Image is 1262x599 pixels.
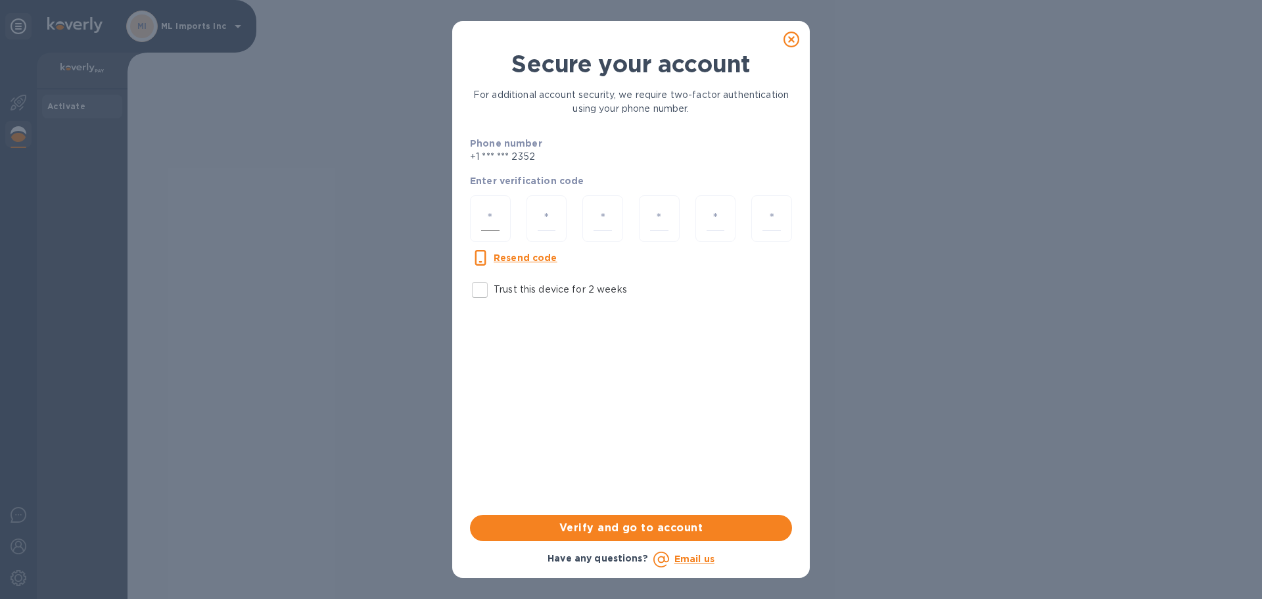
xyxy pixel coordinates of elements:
a: Email us [674,554,714,564]
u: Resend code [494,252,557,263]
b: Phone number [470,138,542,149]
span: Verify and go to account [480,520,782,536]
b: Have any questions? [548,553,648,563]
p: For additional account security, we require two-factor authentication using your phone number. [470,88,792,116]
button: Verify and go to account [470,515,792,541]
p: Enter verification code [470,174,792,187]
h1: Secure your account [470,50,792,78]
p: Trust this device for 2 weeks [494,283,627,297]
